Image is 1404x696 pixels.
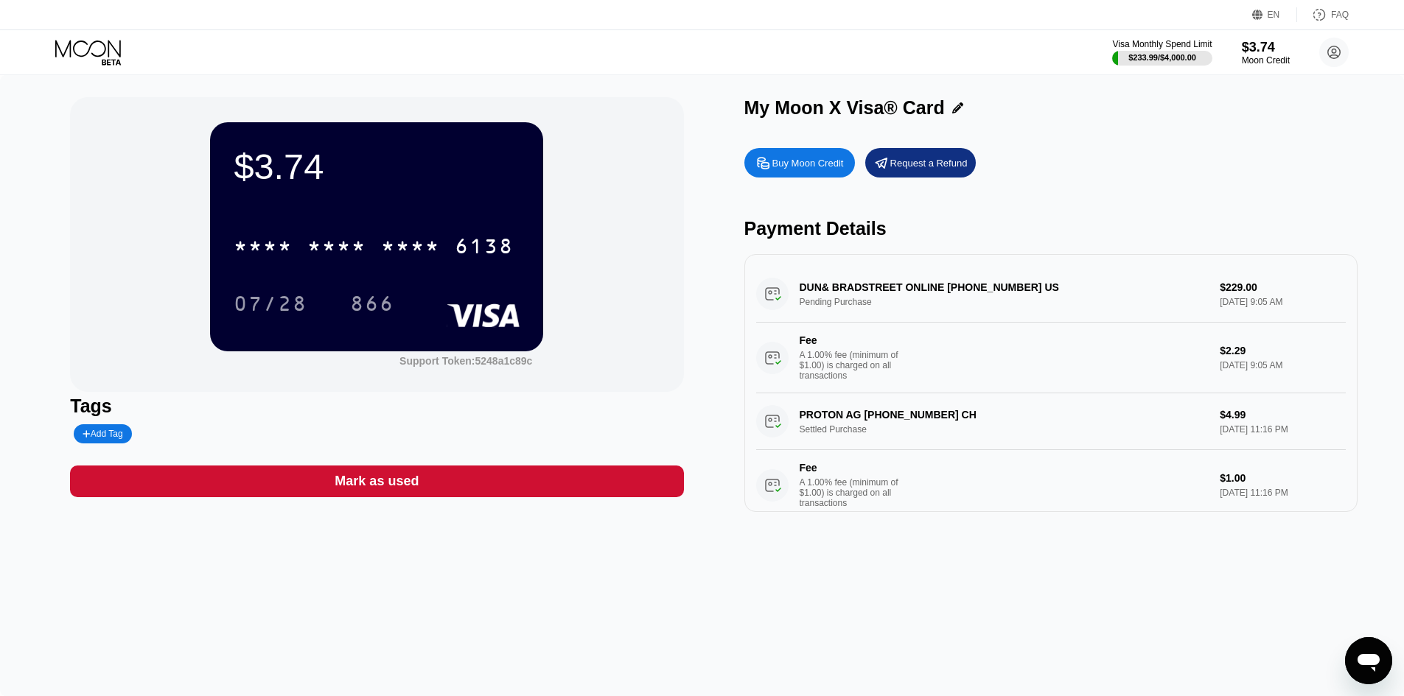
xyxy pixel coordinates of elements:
[800,477,910,508] div: A 1.00% fee (minimum of $1.00) is charged on all transactions
[1345,637,1392,684] iframe: Button to launch messaging window
[455,236,514,260] div: 6138
[744,148,855,177] div: Buy Moon Credit
[1297,7,1349,22] div: FAQ
[1220,488,1345,498] div: [DATE] 11:16 PM
[756,450,1346,521] div: FeeA 1.00% fee (minimum of $1.00) is charged on all transactions$1.00[DATE] 11:16 PM
[1252,7,1297,22] div: EN
[1220,345,1345,356] div: $2.29
[800,350,910,381] div: A 1.00% fee (minimum of $1.00) is charged on all transactions
[1242,40,1290,55] div: $3.74
[339,285,405,322] div: 866
[1220,472,1345,484] div: $1.00
[399,355,532,367] div: Support Token:5248a1c89c
[70,465,683,497] div: Mark as used
[890,157,968,169] div: Request a Refund
[399,355,532,367] div: Support Token: 5248a1c89c
[350,294,394,317] div: 866
[744,218,1358,239] div: Payment Details
[800,462,903,474] div: Fee
[70,396,683,417] div: Tags
[1242,40,1290,66] div: $3.74Moon Credit
[865,148,976,177] div: Request a Refund
[1112,39,1212,49] div: Visa Monthly Spend Limit
[772,157,844,169] div: Buy Moon Credit
[1242,55,1290,66] div: Moon Credit
[234,294,307,317] div: 07/28
[223,285,318,322] div: 07/28
[74,424,131,443] div: Add Tag
[744,97,945,119] div: My Moon X Visa® Card
[1331,10,1349,20] div: FAQ
[1268,10,1280,20] div: EN
[756,323,1346,393] div: FeeA 1.00% fee (minimum of $1.00) is charged on all transactions$2.29[DATE] 9:05 AM
[335,473,419,490] div: Mark as used
[1220,360,1345,370] div: [DATE] 9:05 AM
[234,146,520,187] div: $3.74
[1128,53,1196,62] div: $233.99 / $4,000.00
[1112,39,1212,66] div: Visa Monthly Spend Limit$233.99/$4,000.00
[800,334,903,346] div: Fee
[83,429,122,439] div: Add Tag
